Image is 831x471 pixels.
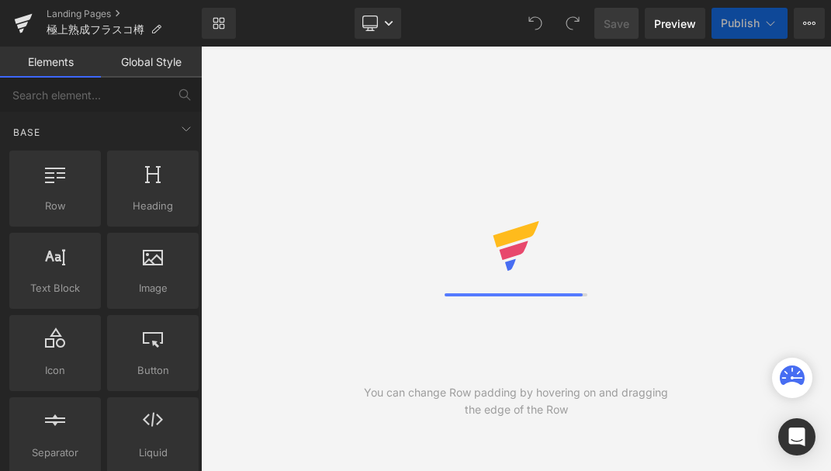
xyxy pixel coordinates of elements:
[604,16,629,32] span: Save
[14,280,96,296] span: Text Block
[101,47,202,78] a: Global Style
[112,362,194,379] span: Button
[358,384,673,418] div: You can change Row padding by hovering on and dragging the edge of the Row
[778,418,815,455] div: Open Intercom Messenger
[721,17,760,29] span: Publish
[645,8,705,39] a: Preview
[520,8,551,39] button: Undo
[14,445,96,461] span: Separator
[654,16,696,32] span: Preview
[12,125,42,140] span: Base
[14,198,96,214] span: Row
[112,280,194,296] span: Image
[557,8,588,39] button: Redo
[112,445,194,461] span: Liquid
[47,23,144,36] span: 極上熟成フラスコ樽
[112,198,194,214] span: Heading
[47,8,202,20] a: Landing Pages
[794,8,825,39] button: More
[202,8,236,39] a: New Library
[14,362,96,379] span: Icon
[712,8,788,39] button: Publish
